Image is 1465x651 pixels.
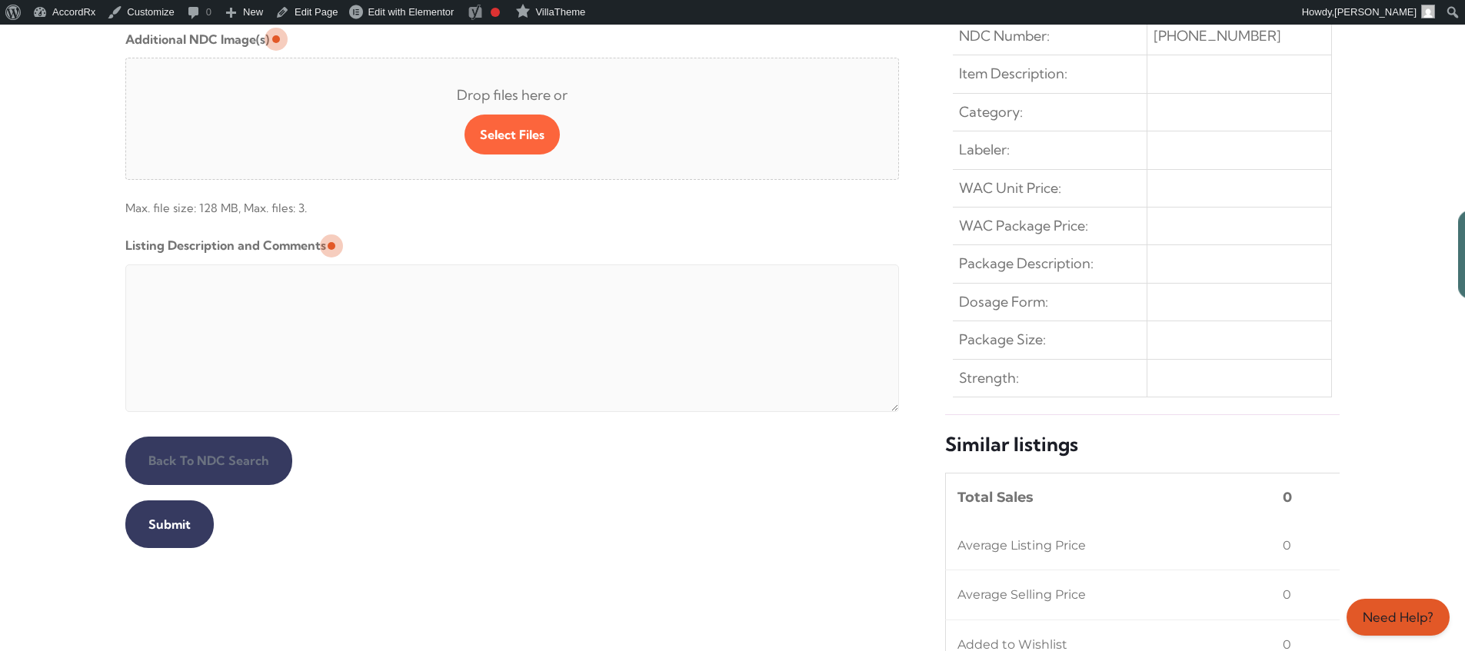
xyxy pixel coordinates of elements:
[1283,583,1291,607] span: 0
[945,432,1340,457] h5: Similar listings
[959,138,1010,162] span: Labeler:
[125,437,292,484] input: Back to NDC Search
[368,6,454,18] span: Edit with Elementor
[959,327,1046,352] span: Package Size:
[1347,599,1450,636] a: Need Help?
[959,214,1088,238] span: WAC Package Price:
[1154,24,1281,48] span: [PHONE_NUMBER]
[959,61,1067,86] span: Item Description:
[125,500,214,548] input: Submit
[959,100,1023,125] span: Category:
[957,533,1086,558] span: Average Listing Price
[957,583,1086,607] span: Average Selling Price
[957,485,1034,510] span: Total Sales
[1283,485,1292,510] span: 0
[959,176,1061,201] span: WAC Unit Price:
[959,366,1019,390] span: Strength:
[959,290,1048,314] span: Dosage Form:
[125,27,269,51] label: Additional NDC Image(s)
[959,24,1050,48] span: NDC Number:
[1334,6,1417,18] span: [PERSON_NAME]
[125,186,900,221] span: Max. file size: 128 MB, Max. files: 3.
[125,233,326,257] label: Listing Description and Comments
[959,251,1094,276] span: Package Description:
[464,115,560,154] button: select files, additional ndc image(s)
[1283,533,1291,558] span: 0
[491,8,500,17] div: Focus keyphrase not set
[151,83,874,108] span: Drop files here or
